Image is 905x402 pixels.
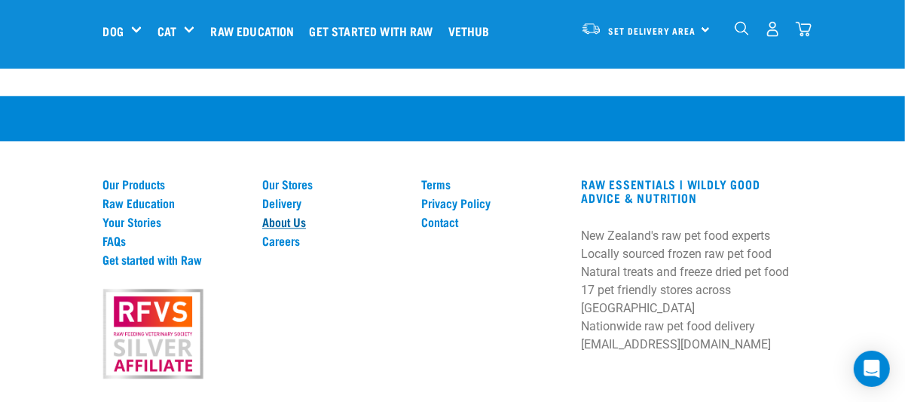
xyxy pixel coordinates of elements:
a: Vethub [445,1,501,61]
a: Your Stories [103,215,245,229]
img: rfvs.png [96,287,209,382]
a: Careers [262,234,404,247]
a: Get started with Raw [103,253,245,266]
a: Delivery [262,196,404,210]
img: van-moving.png [581,22,601,35]
p: New Zealand's raw pet food experts Locally sourced frozen raw pet food Natural treats and freeze ... [581,227,802,354]
h3: RAW ESSENTIALS | Wildly Good Advice & Nutrition [581,177,802,204]
span: Set Delivery Area [609,28,696,33]
img: user.png [765,21,781,37]
a: Contact [422,215,564,229]
img: home-icon-1@2x.png [735,21,749,35]
a: Raw Education [103,196,245,210]
div: Open Intercom Messenger [854,351,890,387]
a: Cat [157,22,176,40]
a: About Us [262,215,404,229]
a: Our Products [103,177,245,191]
a: Dog [103,22,124,40]
a: FAQs [103,234,245,247]
a: Privacy Policy [422,196,564,210]
a: Get started with Raw [306,1,445,61]
a: Our Stores [262,177,404,191]
a: Terms [422,177,564,191]
img: home-icon@2x.png [796,21,812,37]
a: Raw Education [206,1,305,61]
